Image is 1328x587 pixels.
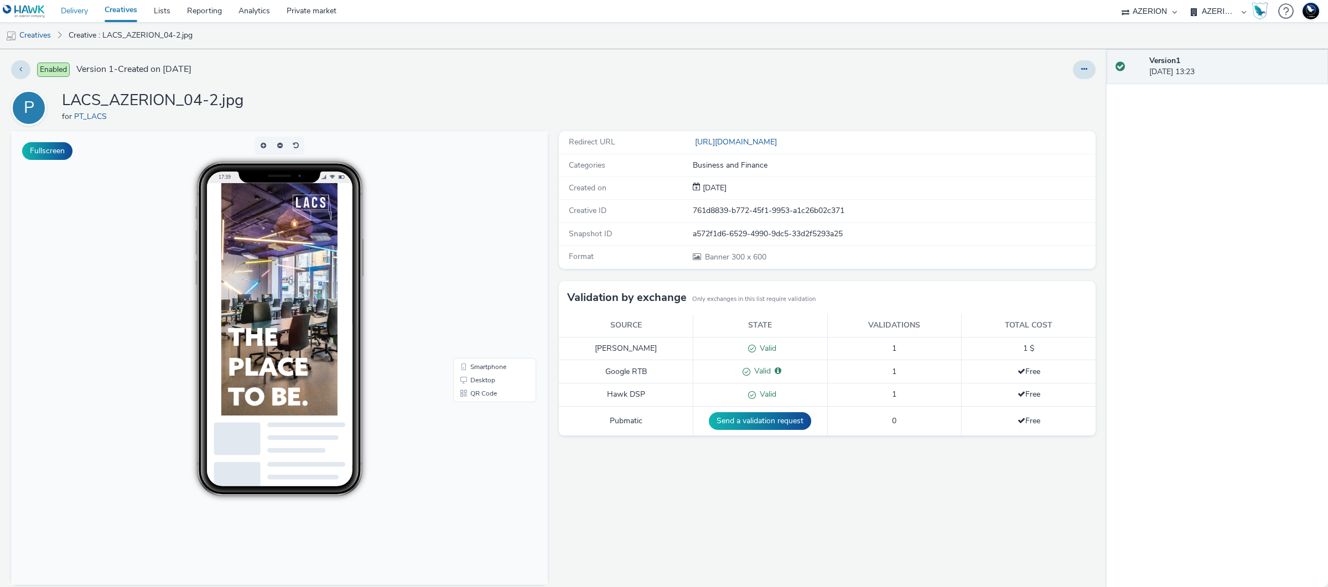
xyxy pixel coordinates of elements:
[750,366,771,376] span: Valid
[1149,55,1319,78] div: [DATE] 13:23
[1252,2,1268,20] img: Hawk Academy
[1023,343,1034,354] span: 1 $
[892,366,896,377] span: 1
[569,137,615,147] span: Redirect URL
[1303,3,1319,19] img: Support Hawk
[756,343,776,354] span: Valid
[693,228,1094,240] div: a572f1d6-6529-4990-9dc5-33d2f5293a25
[207,43,220,49] span: 17:39
[37,63,70,77] span: Enabled
[693,314,828,337] th: State
[827,314,962,337] th: Validations
[62,90,243,111] h1: LACS_AZERION_04-2.jpg
[459,246,484,252] span: Desktop
[444,229,523,242] li: Smartphone
[892,415,896,426] span: 0
[3,4,45,18] img: undefined Logo
[1018,389,1040,399] span: Free
[444,242,523,256] li: Desktop
[11,102,51,113] a: P
[701,183,727,194] div: Creation 19 September 2024, 13:23
[1018,366,1040,377] span: Free
[569,183,606,193] span: Created on
[567,289,687,306] h3: Validation by exchange
[569,205,606,216] span: Creative ID
[63,22,198,49] a: Creative : LACS_AZERION_04-2.jpg
[704,252,766,262] span: 300 x 600
[62,111,74,122] span: for
[559,337,693,360] td: [PERSON_NAME]
[705,252,732,262] span: Banner
[1252,2,1273,20] a: Hawk Academy
[24,92,34,123] div: P
[962,314,1096,337] th: Total cost
[709,412,811,430] button: Send a validation request
[74,111,111,122] a: PT_LACS
[569,160,605,170] span: Categories
[559,383,693,407] td: Hawk DSP
[1018,415,1040,426] span: Free
[693,160,1094,171] div: Business and Finance
[692,295,816,304] small: Only exchanges in this list require validation
[76,63,191,76] span: Version 1 - Created on [DATE]
[22,142,72,160] button: Fullscreen
[559,360,693,383] td: Google RTB
[1149,55,1180,66] strong: Version 1
[693,137,781,147] a: [URL][DOMAIN_NAME]
[459,232,495,239] span: Smartphone
[569,251,594,262] span: Format
[892,343,896,354] span: 1
[701,183,727,193] span: [DATE]
[693,205,1094,216] div: 761d8839-b772-45f1-9953-a1c26b02c371
[444,256,523,269] li: QR Code
[756,389,776,399] span: Valid
[892,389,896,399] span: 1
[210,52,326,284] img: Advertisement preview
[559,407,693,436] td: Pubmatic
[559,314,693,337] th: Source
[569,228,612,239] span: Snapshot ID
[6,30,17,41] img: mobile
[459,259,486,266] span: QR Code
